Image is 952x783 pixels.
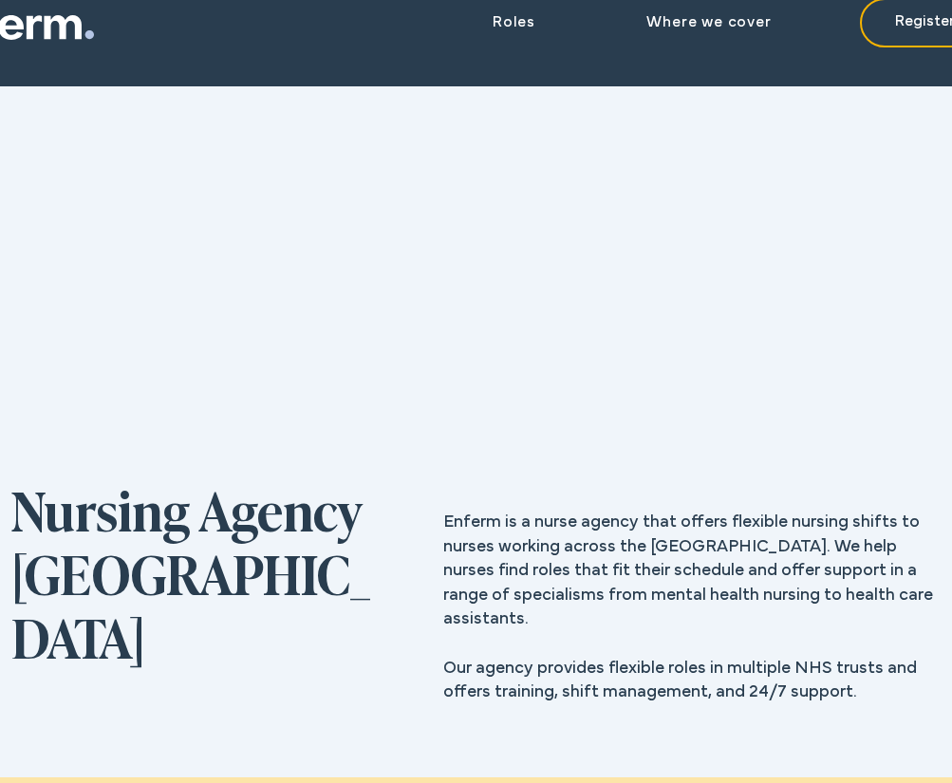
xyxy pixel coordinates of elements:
[399,6,781,40] nav: Site
[399,6,545,40] div: Roles
[552,6,781,40] a: Where we cover
[493,15,535,30] span: Roles
[11,491,370,671] span: Nursing Agency [GEOGRAPHIC_DATA]
[443,515,933,700] span: Enferm is a nurse agency that offers flexible nursing shifts to nurses working across the [GEOGRA...
[646,15,771,30] span: Where we cover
